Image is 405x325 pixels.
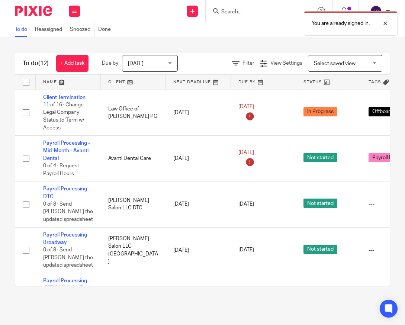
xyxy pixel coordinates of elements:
td: [DATE] [166,90,231,136]
a: Done [98,22,115,37]
span: View Settings [270,61,302,66]
span: Not started [303,199,337,208]
a: Payroll Processing Broadway [43,232,87,245]
span: 0 of 8 · Send [PERSON_NAME] the updated spreadsheet [43,247,93,268]
a: Client Termination [43,95,86,100]
p: You are already signed in. [312,20,370,27]
span: (12) [38,60,49,66]
td: Avanti Dental Care [101,136,166,181]
td: Law Office of [PERSON_NAME] PC [101,90,166,136]
td: [PERSON_NAME] Painting [101,273,166,319]
td: [PERSON_NAME] Salon LLC DTC [101,181,166,227]
td: [DATE] [166,227,231,273]
span: Not started [303,153,337,162]
td: [DATE] [166,181,231,227]
span: 11 of 16 · Change Legal Company Status to 'Term w/ Access [43,102,84,131]
a: Reassigned [35,22,66,37]
h1: To do [23,59,49,67]
td: [DATE] [166,136,231,181]
a: To do [15,22,31,37]
span: [DATE] [238,150,254,155]
a: Payroll Processing - Mid-Month - Avanti Dental [43,141,90,161]
span: In Progress [303,107,337,116]
a: + Add task [56,55,89,72]
span: [DATE] [238,202,254,207]
span: [DATE] [238,248,254,253]
a: Snoozed [70,22,94,37]
span: [DATE] [128,61,144,66]
span: Filter [242,61,254,66]
span: Tags [369,80,381,84]
td: [DATE] [166,273,231,319]
td: [PERSON_NAME] Salon LLC [GEOGRAPHIC_DATA] [101,227,166,273]
span: 0 of 4 · Request Payroll Hours [43,163,79,176]
span: Select saved view [314,61,356,66]
img: Pixie [15,6,52,16]
a: Payroll Processing - [PERSON_NAME] [43,278,90,291]
span: [DATE] [238,104,254,109]
span: Not started [303,245,337,254]
span: 0 of 8 · Send [PERSON_NAME] the updated spreadsheet [43,202,93,222]
a: Payroll Processing DTC [43,186,87,199]
p: Due by [102,59,118,67]
img: svg%3E [370,5,382,17]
